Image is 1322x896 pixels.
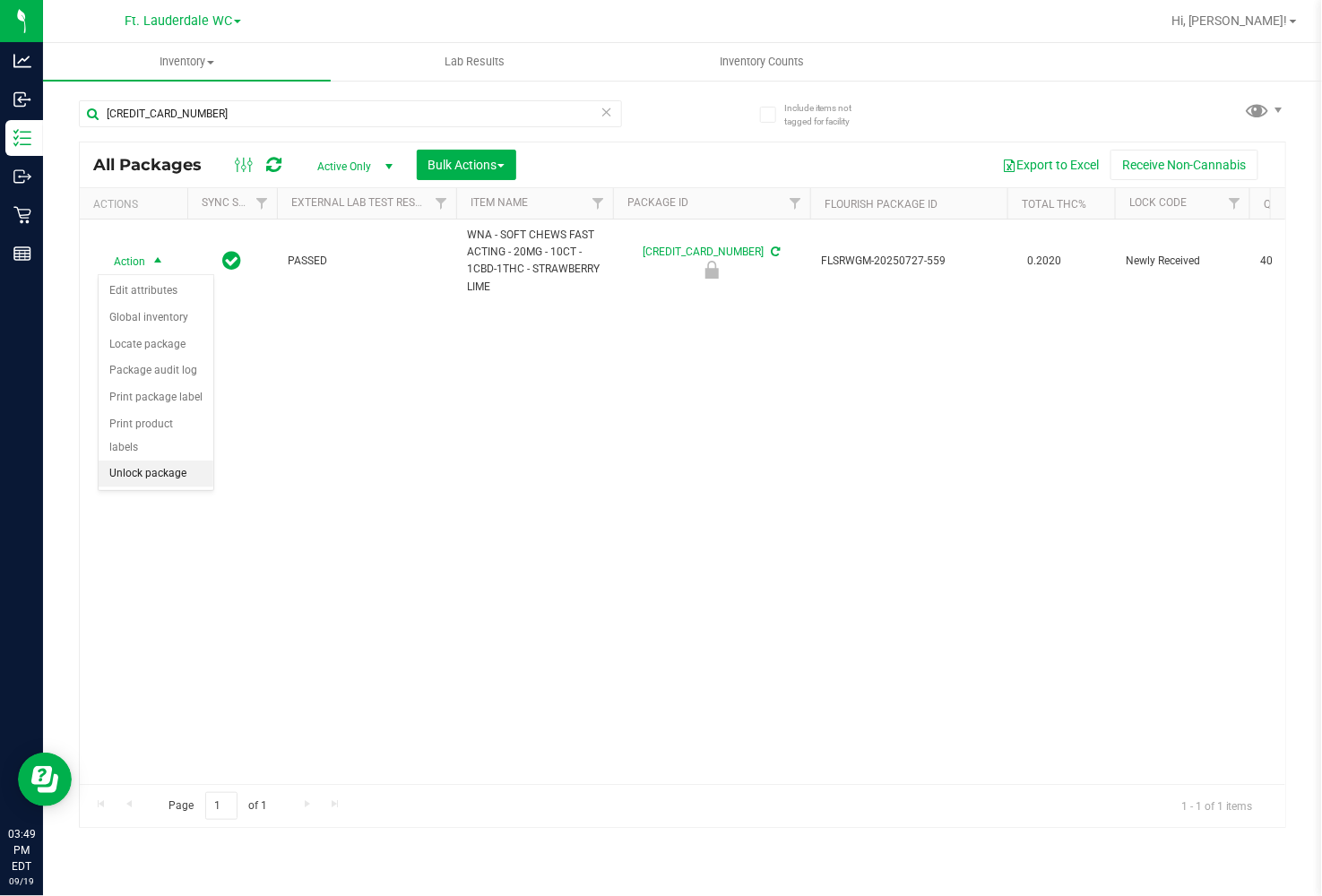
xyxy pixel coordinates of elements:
[125,13,232,29] span: Ft. Lauderdale WC
[1022,198,1086,211] a: Total THC%
[427,188,456,219] a: Filter
[420,54,529,70] span: Lab Results
[583,188,613,219] a: Filter
[1220,188,1249,219] a: Filter
[79,100,622,127] input: Search Package ID, Item Name, SKU, Lot or Part Number...
[153,792,282,820] span: Page of 1
[1126,253,1239,270] span: Newly Received
[18,753,72,806] iframe: Resource center
[610,261,813,279] div: Newly Received
[821,253,997,270] span: FLSRWGM-20250727-559
[147,249,169,274] span: select
[1171,13,1288,28] span: Hi, [PERSON_NAME]!
[99,332,213,358] li: Locate package
[1110,150,1258,180] button: Receive Non-Cannabis
[467,227,602,296] span: WNA - SOFT CHEWS FAST ACTING - 20MG - 10CT - 1CBD-1THC - STRAWBERRY LIME
[627,196,688,209] a: Package ID
[1018,248,1070,274] span: 0.2020
[696,54,829,70] span: Inventory Counts
[202,196,271,209] a: Sync Status
[205,792,238,820] input: 1
[98,249,146,274] span: Action
[288,253,445,270] span: PASSED
[99,305,213,332] li: Global inventory
[223,248,242,273] span: In Sync
[428,158,505,172] span: Bulk Actions
[13,90,31,108] inline-svg: Inbound
[784,101,874,128] span: Include items not tagged for facility
[990,150,1110,180] button: Export to Excel
[93,198,180,211] div: Actions
[781,188,810,219] a: Filter
[618,43,906,81] a: Inventory Counts
[247,188,277,219] a: Filter
[93,155,220,175] span: All Packages
[601,100,613,124] span: Clear
[417,150,516,180] button: Bulk Actions
[769,246,781,258] span: Sync from Compliance System
[8,826,35,874] p: 03:49 PM EDT
[43,54,331,70] span: Inventory
[99,461,213,487] li: Unlock package
[13,168,31,185] inline-svg: Outbound
[471,196,528,209] a: Item Name
[825,198,937,211] a: Flourish Package ID
[331,43,618,81] a: Lab Results
[13,206,31,224] inline-svg: Retail
[291,196,432,209] a: External Lab Test Result
[13,129,31,147] inline-svg: Inventory
[644,246,765,258] a: [CREDIT_CARD_NUMBER]
[8,874,35,888] p: 09/19
[13,245,31,263] inline-svg: Reports
[1264,198,1283,211] a: Qty
[99,411,213,461] li: Print product labels
[1129,196,1187,209] a: Lock Code
[1167,792,1267,819] span: 1 - 1 of 1 items
[99,278,213,305] li: Edit attributes
[13,52,31,70] inline-svg: Analytics
[99,358,213,384] li: Package audit log
[43,43,331,81] a: Inventory
[99,384,213,411] li: Print package label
